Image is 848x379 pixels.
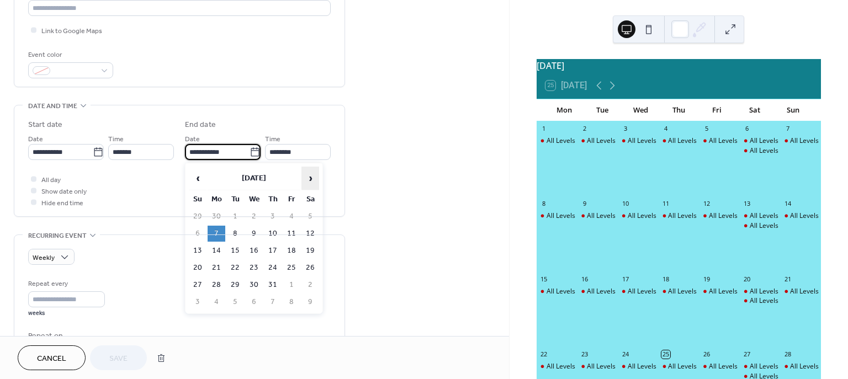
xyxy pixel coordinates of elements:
div: All Levels Round [PERSON_NAME] [709,287,812,296]
div: Event color [28,49,111,61]
div: All Levels Round Robin [537,362,577,371]
span: Date [185,134,200,145]
div: 14 [783,200,792,208]
div: Sun [774,99,812,121]
div: All Levels Round Robin [699,136,740,146]
div: 28 [783,350,792,359]
div: Mon [545,99,584,121]
div: All Levels Round Robin [537,287,577,296]
div: 4 [661,125,670,133]
div: All Levels [740,296,781,306]
span: Time [108,134,124,145]
span: Cancel [37,353,66,365]
div: All Levels Round Robin [740,136,781,146]
div: All Levels Round Robin [577,287,618,296]
div: Tue [584,99,622,121]
div: All Levels Round Robin [577,211,618,221]
div: All Levels Round Robin [618,211,659,221]
div: 13 [743,200,751,208]
div: End date [185,119,216,131]
div: 21 [783,275,792,283]
div: 27 [743,350,751,359]
div: All Levels Round Robin [780,211,821,221]
div: 6 [743,125,751,133]
div: All Levels Round [PERSON_NAME] [709,211,812,221]
div: All Levels Round [PERSON_NAME] [547,211,650,221]
div: Repeat every [28,278,103,290]
div: 26 [702,350,711,359]
div: 7 [783,125,792,133]
span: Link to Google Maps [41,25,102,37]
div: All Levels Round Robin [577,362,618,371]
div: 5 [702,125,711,133]
div: All Levels [750,146,778,156]
div: All Levels [740,146,781,156]
button: Cancel [18,345,86,370]
div: 9 [580,200,589,208]
div: All Levels Round Robin [658,287,699,296]
div: All Levels Round Robin [658,136,699,146]
span: Date and time [28,100,77,112]
div: All Levels Round Robin [780,136,821,146]
div: All Levels Round Robin [780,362,821,371]
span: Date [28,134,43,145]
div: All Levels Round Robin [740,362,781,371]
div: All Levels Round [PERSON_NAME] [628,362,731,371]
div: All Levels Round [PERSON_NAME] [709,362,812,371]
div: All Levels Round [PERSON_NAME] [668,287,771,296]
div: All Levels Round [PERSON_NAME] [628,287,731,296]
span: Recurring event [28,230,87,242]
div: All Levels Round Robin [699,287,740,296]
div: Repeat on [28,330,328,342]
div: All Levels Round Robin [618,136,659,146]
div: All Levels [750,221,778,231]
div: All Levels Round Robin [537,211,577,221]
div: All Levels Round [PERSON_NAME] [628,211,731,221]
div: All Levels Round Robin [658,362,699,371]
div: 18 [661,275,670,283]
span: Hide end time [41,197,83,209]
div: All Levels Round Robin [658,211,699,221]
span: Weekly [33,252,55,264]
div: weeks [28,309,105,317]
div: 11 [661,200,670,208]
div: All Levels Round Robin [699,362,740,371]
div: All Levels Round Robin [618,362,659,371]
div: All Levels Round [PERSON_NAME] [587,362,690,371]
div: 23 [580,350,589,359]
div: 10 [621,200,629,208]
div: All Levels Round Robin [699,211,740,221]
div: All Levels Round [PERSON_NAME] [668,211,771,221]
div: 1 [540,125,548,133]
div: All Levels [750,296,778,306]
div: All Levels Round [PERSON_NAME] [587,287,690,296]
span: All day [41,174,61,186]
div: All Levels Round Robin [618,287,659,296]
div: All Levels Round [PERSON_NAME] [668,362,771,371]
div: All Levels Round [PERSON_NAME] [547,136,650,146]
div: Fri [698,99,736,121]
div: All Levels [740,221,781,231]
div: 17 [621,275,629,283]
div: Start date [28,119,62,131]
div: 3 [621,125,629,133]
div: Thu [660,99,698,121]
div: 12 [702,200,711,208]
div: All Levels Round Robin [740,211,781,221]
div: 25 [661,350,670,359]
div: All Levels Round [PERSON_NAME] [587,211,690,221]
div: All Levels Round Robin [577,136,618,146]
div: 24 [621,350,629,359]
span: Show date only [41,186,87,197]
div: All Levels Round Robin [740,287,781,296]
div: 2 [580,125,589,133]
div: [DATE] [537,59,821,72]
div: All Levels Round [PERSON_NAME] [587,136,690,146]
div: 8 [540,200,548,208]
div: 20 [743,275,751,283]
div: 22 [540,350,548,359]
div: 15 [540,275,548,283]
span: Time [265,134,280,145]
div: All Levels Round [PERSON_NAME] [547,287,650,296]
div: 16 [580,275,589,283]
